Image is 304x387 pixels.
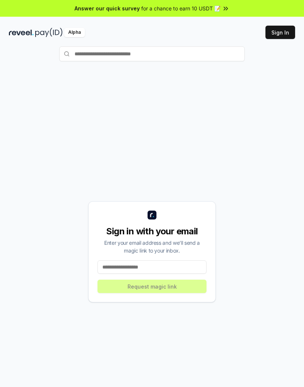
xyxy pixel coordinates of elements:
[265,26,295,39] button: Sign In
[148,211,156,219] img: logo_small
[35,28,63,37] img: pay_id
[98,239,206,254] div: Enter your email address and we’ll send a magic link to your inbox.
[64,28,85,37] div: Alpha
[75,4,140,12] span: Answer our quick survey
[141,4,221,12] span: for a chance to earn 10 USDT 📝
[98,225,206,237] div: Sign in with your email
[9,28,34,37] img: reveel_dark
